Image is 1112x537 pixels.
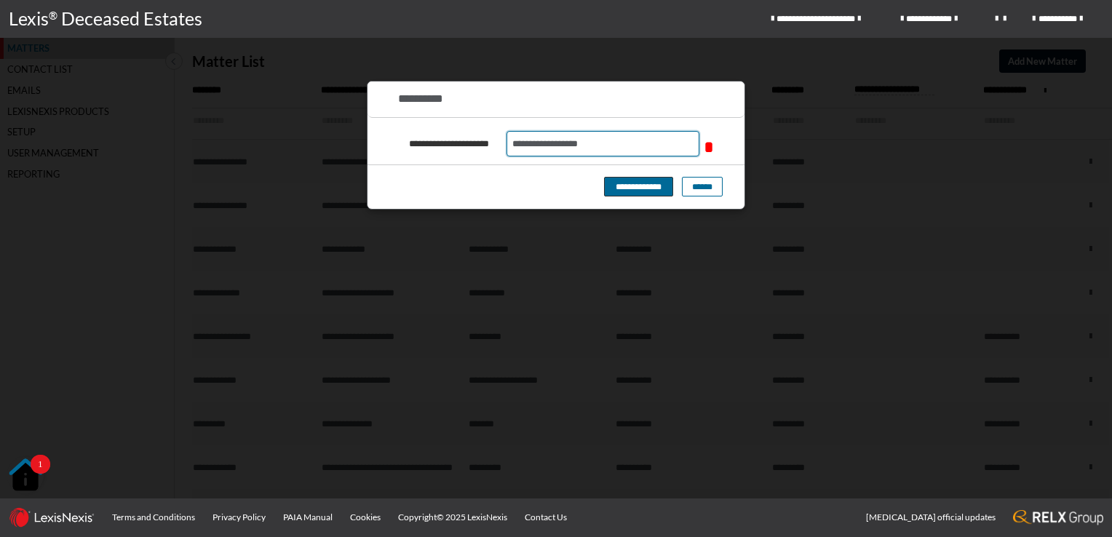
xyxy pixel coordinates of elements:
[1013,510,1103,525] img: RELX_logo.65c3eebe.png
[9,507,95,528] img: LexisNexis_logo.0024414d.png
[857,498,1004,536] a: [MEDICAL_DATA] official updates
[38,464,43,483] div: 1
[49,7,61,31] p: ®
[516,498,576,536] a: Contact Us
[7,457,44,493] button: Open Resource Center, 1 new notification
[103,498,204,536] a: Terms and Conditions
[274,498,341,536] a: PAIA Manual
[341,498,389,536] a: Cookies
[389,498,516,536] a: Copyright© 2025 LexisNexis
[204,498,274,536] a: Privacy Policy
